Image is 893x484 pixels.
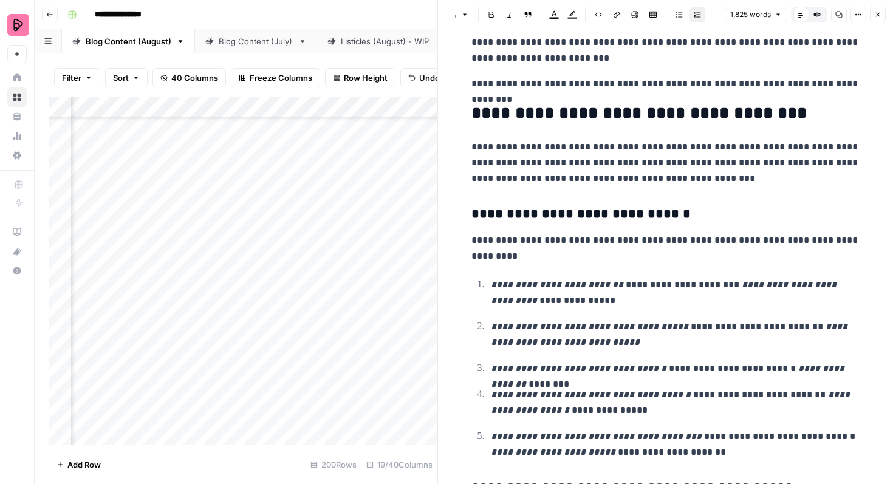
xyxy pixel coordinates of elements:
span: Row Height [344,72,388,84]
div: Listicles (August) - WIP [341,35,429,47]
button: Row Height [325,68,395,87]
span: Add Row [67,458,101,471]
div: Blog Content (August) [86,35,171,47]
div: 19/40 Columns [361,455,437,474]
a: Your Data [7,107,27,126]
button: Sort [105,68,148,87]
button: Add Row [49,455,108,474]
div: 200 Rows [306,455,361,474]
a: Settings [7,146,27,165]
span: 1,825 words [730,9,771,20]
span: Sort [113,72,129,84]
button: Filter [54,68,100,87]
button: 40 Columns [152,68,226,87]
a: AirOps Academy [7,222,27,242]
div: Blog Content (July) [219,35,293,47]
button: Workspace: Preply [7,10,27,40]
div: What's new? [8,242,26,261]
a: Listicles (August) - WIP [317,29,453,53]
span: 40 Columns [171,72,218,84]
button: Freeze Columns [231,68,320,87]
span: Freeze Columns [250,72,312,84]
button: Undo [400,68,448,87]
a: Blog Content (August) [62,29,195,53]
button: 1,825 words [725,7,787,22]
button: What's new? [7,242,27,261]
img: Preply Logo [7,14,29,36]
span: Filter [62,72,81,84]
a: Usage [7,126,27,146]
a: Browse [7,87,27,107]
button: Help + Support [7,261,27,281]
a: Blog Content (July) [195,29,317,53]
a: Home [7,68,27,87]
span: Undo [419,72,440,84]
